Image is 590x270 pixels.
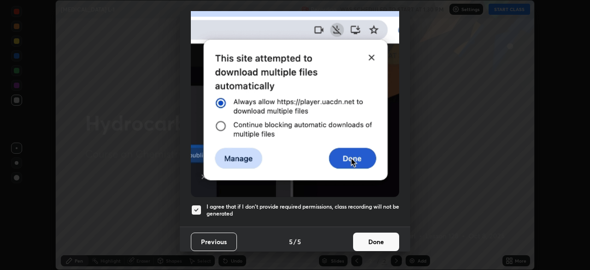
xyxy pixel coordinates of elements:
[191,233,237,251] button: Previous
[206,203,399,217] h5: I agree that if I don't provide required permissions, class recording will not be generated
[297,237,301,246] h4: 5
[353,233,399,251] button: Done
[294,237,296,246] h4: /
[289,237,293,246] h4: 5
